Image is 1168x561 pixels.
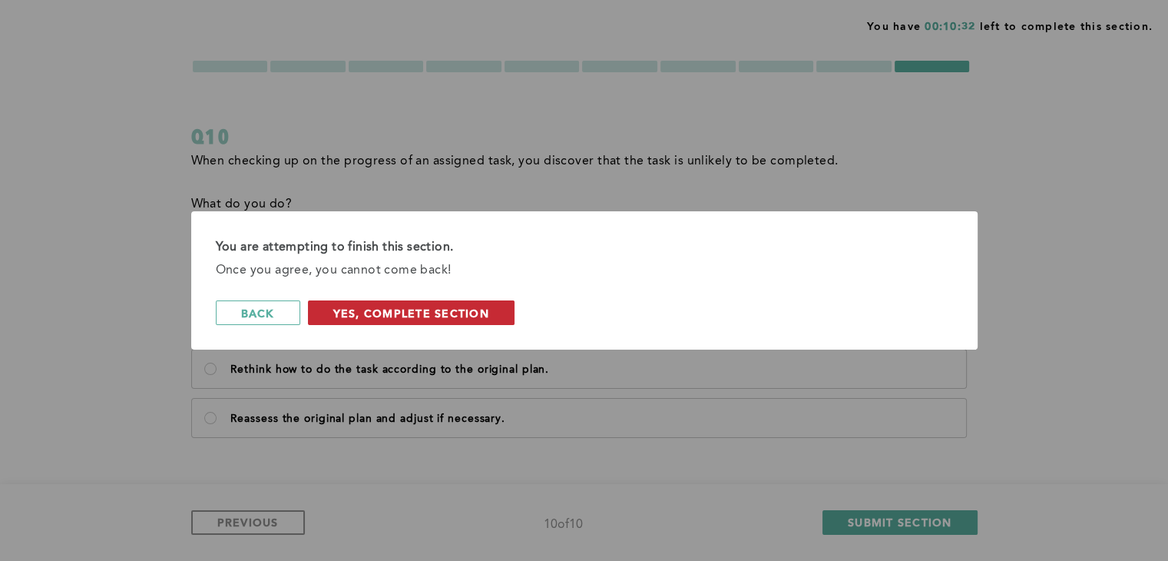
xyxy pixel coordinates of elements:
div: Once you agree, you cannot come back! [216,259,953,282]
span: back [241,306,275,320]
button: back [216,300,300,325]
span: Yes, Complete Section [333,306,489,320]
button: Yes, Complete Section [308,300,515,325]
div: You are attempting to finish this section. [216,236,953,259]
